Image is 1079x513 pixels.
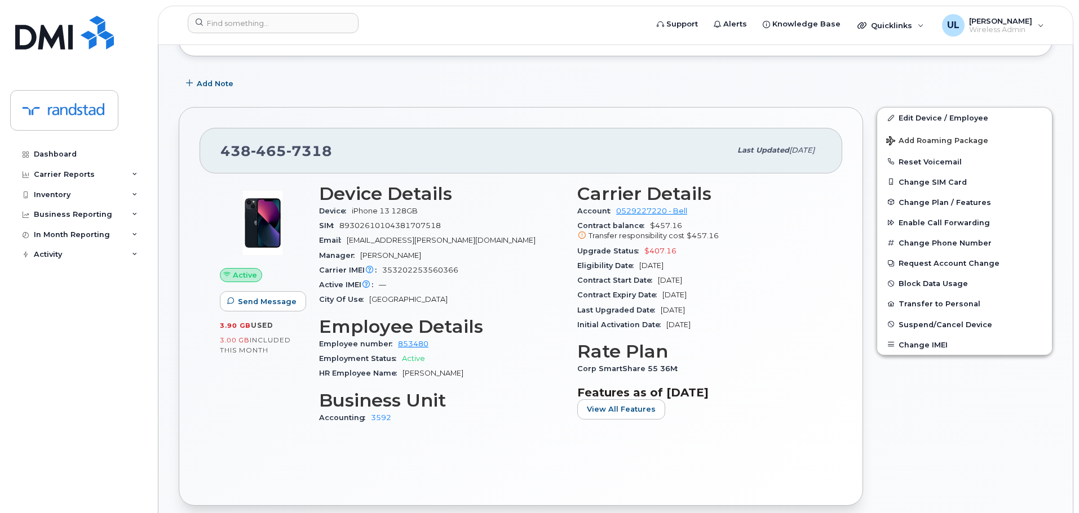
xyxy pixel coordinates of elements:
h3: Device Details [319,184,564,204]
span: Send Message [238,296,297,307]
a: 3592 [371,413,391,422]
span: $407.16 [644,247,676,255]
span: $457.16 [687,231,719,240]
button: Request Account Change [877,253,1052,273]
span: Wireless Admin [969,25,1032,34]
span: Active [233,270,257,280]
span: View All Features [587,404,656,414]
button: Add Note [179,73,243,93]
span: Transfer responsibility cost [589,231,684,240]
button: Reset Voicemail [877,151,1052,172]
span: HR Employee Name [319,369,403,377]
button: Change SIM Card [877,172,1052,192]
span: Add Roaming Package [886,136,988,147]
span: [DATE] [639,261,664,270]
span: Contract Start Date [577,276,658,284]
span: 89302610104381707518 [339,221,441,230]
button: View All Features [577,399,665,420]
span: Support [666,19,698,30]
button: Change IMEI [877,334,1052,355]
span: used [251,321,273,329]
img: image20231002-3703462-1ig824h.jpeg [229,189,297,257]
button: Block Data Usage [877,273,1052,293]
span: [DATE] [658,276,682,284]
span: [DATE] [789,146,815,154]
a: Edit Device / Employee [877,108,1052,128]
span: [GEOGRAPHIC_DATA] [369,295,448,304]
span: [PERSON_NAME] [969,16,1032,25]
button: Enable Call Forwarding [877,212,1052,233]
span: Upgrade Status [577,247,644,255]
span: [EMAIL_ADDRESS][PERSON_NAME][DOMAIN_NAME] [347,236,536,244]
a: 853480 [398,340,428,348]
span: 3.00 GB [220,336,250,344]
span: Quicklinks [871,21,912,30]
span: 353202253560366 [382,266,458,274]
button: Suspend/Cancel Device [877,314,1052,334]
a: Support [649,13,706,35]
span: included this month [220,336,291,354]
h3: Features as of [DATE] [577,386,822,399]
span: Knowledge Base [772,19,841,30]
span: Employment Status [319,354,402,363]
span: Corp SmartShare 55 36M [577,364,683,373]
h3: Carrier Details [577,184,822,204]
div: Uraib Lakhani [934,14,1052,37]
span: 3.90 GB [220,322,251,329]
span: Accounting [319,413,371,422]
span: Device [319,207,352,215]
span: City Of Use [319,295,369,304]
a: 0529227220 - Bell [616,207,687,215]
span: Contract Expiry Date [577,291,662,299]
span: iPhone 13 128GB [352,207,418,215]
span: Manager [319,251,360,260]
span: 438 [220,142,332,159]
span: Eligibility Date [577,261,639,270]
span: Active IMEI [319,280,379,289]
h3: Rate Plan [577,341,822,362]
span: Last Upgraded Date [577,306,661,314]
button: Send Message [220,291,306,311]
span: [DATE] [661,306,685,314]
span: [DATE] [662,291,687,299]
span: 7318 [286,142,332,159]
span: [DATE] [666,320,691,329]
span: Initial Activation Date [577,320,666,329]
span: [PERSON_NAME] [403,369,463,377]
span: Contract balance [577,221,650,230]
h3: Employee Details [319,316,564,337]
span: Carrier IMEI [319,266,382,274]
span: — [379,280,386,289]
button: Change Plan / Features [877,192,1052,212]
span: Alerts [723,19,747,30]
div: Quicklinks [850,14,932,37]
span: Active [402,354,425,363]
span: Change Plan / Features [899,198,991,206]
span: [PERSON_NAME] [360,251,421,260]
span: Suspend/Cancel Device [899,320,992,328]
span: 465 [251,142,286,159]
input: Find something... [188,13,359,33]
span: Enable Call Forwarding [899,218,990,227]
a: Knowledge Base [755,13,848,35]
span: Employee number [319,340,398,348]
h3: Business Unit [319,390,564,411]
button: Change Phone Number [877,233,1052,253]
span: Account [577,207,616,215]
span: SIM [319,221,339,230]
span: Email [319,236,347,244]
button: Add Roaming Package [877,128,1052,151]
span: Last updated [737,146,789,154]
button: Transfer to Personal [877,293,1052,314]
span: UL [947,19,959,32]
span: Add Note [197,78,233,89]
span: $457.16 [577,221,822,242]
a: Alerts [706,13,755,35]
